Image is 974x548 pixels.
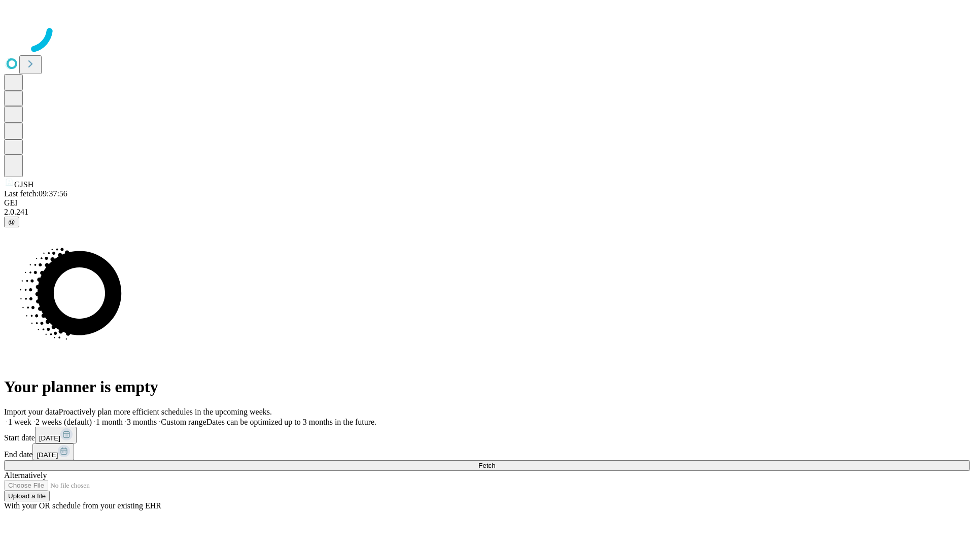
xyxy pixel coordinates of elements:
[4,378,970,396] h1: Your planner is empty
[35,427,77,443] button: [DATE]
[4,189,67,198] span: Last fetch: 09:37:56
[4,443,970,460] div: End date
[59,407,272,416] span: Proactively plan more efficient schedules in the upcoming weeks.
[4,198,970,208] div: GEI
[4,501,161,510] span: With your OR schedule from your existing EHR
[4,460,970,471] button: Fetch
[161,418,206,426] span: Custom range
[37,451,58,459] span: [DATE]
[96,418,123,426] span: 1 month
[4,407,59,416] span: Import your data
[4,427,970,443] div: Start date
[36,418,92,426] span: 2 weeks (default)
[4,208,970,217] div: 2.0.241
[39,434,60,442] span: [DATE]
[4,491,50,501] button: Upload a file
[8,218,15,226] span: @
[127,418,157,426] span: 3 months
[4,471,47,479] span: Alternatively
[206,418,376,426] span: Dates can be optimized up to 3 months in the future.
[4,217,19,227] button: @
[478,462,495,469] span: Fetch
[14,180,33,189] span: GJSH
[8,418,31,426] span: 1 week
[32,443,74,460] button: [DATE]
